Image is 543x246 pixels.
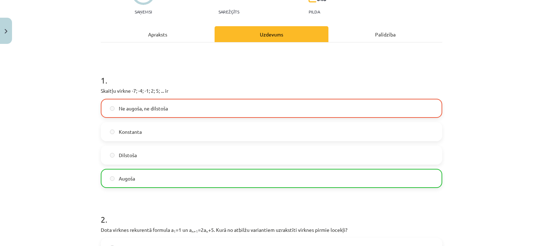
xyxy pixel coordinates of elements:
div: Apraksts [101,26,215,42]
sub: n [206,229,208,234]
sub: 1 [174,229,176,234]
input: Ne augoša, ne dilstoša [110,106,115,111]
p: Dota virknes rekurentā formula a =1 un a =2a +5. Kurā no atbilžu variantiem uzrakstīti virknes pi... [101,226,442,234]
input: Dilstoša [110,153,115,158]
span: Dilstoša [119,151,137,159]
p: Saņemsi [132,9,155,14]
p: Skaitļu virkne -7; -4; -1; 2; 5; ... ir [101,87,442,95]
div: Palīdzība [328,26,442,42]
p: pilda [309,9,320,14]
h1: 2 . [101,202,442,224]
p: Sarežģīts [218,9,239,14]
span: Augoša [119,175,135,182]
img: icon-close-lesson-0947bae3869378f0d4975bcd49f059093ad1ed9edebbc8119c70593378902aed.svg [5,29,7,34]
span: Konstanta [119,128,142,136]
span: Ne augoša, ne dilstoša [119,105,168,112]
h1: 1 . [101,63,442,85]
sub: n+1 [192,229,198,234]
div: Uzdevums [215,26,328,42]
input: Konstanta [110,130,115,134]
input: Augoša [110,176,115,181]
